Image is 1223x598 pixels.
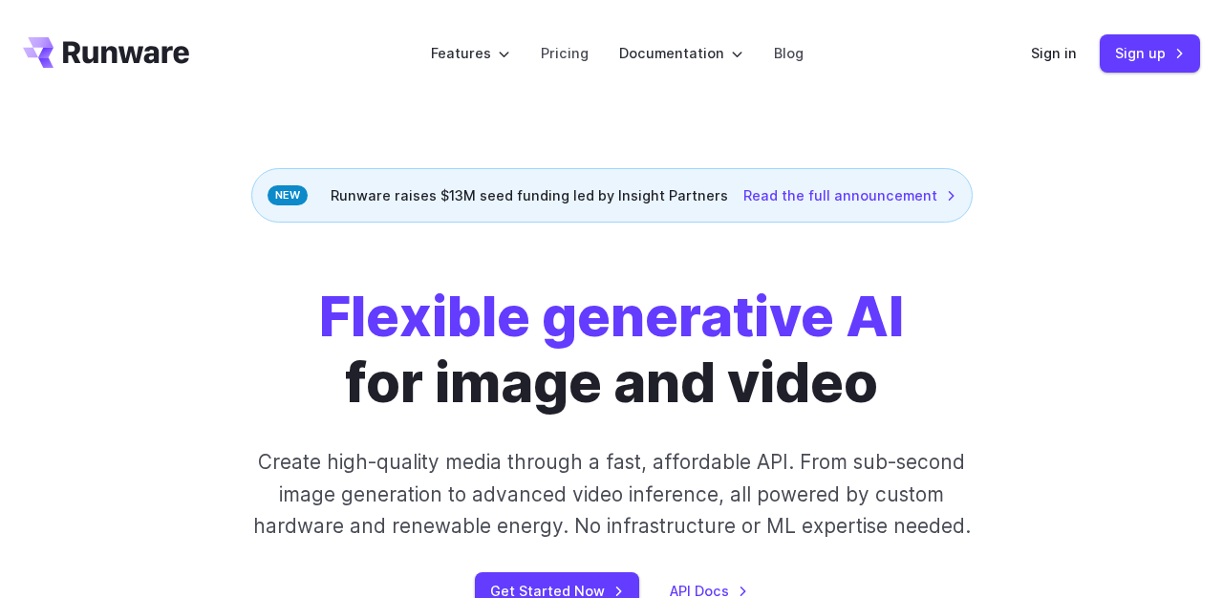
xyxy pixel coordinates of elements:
[319,283,904,350] strong: Flexible generative AI
[431,42,510,64] label: Features
[619,42,743,64] label: Documentation
[251,168,973,223] div: Runware raises $13M seed funding led by Insight Partners
[235,446,988,542] p: Create high-quality media through a fast, affordable API. From sub-second image generation to adv...
[1031,42,1077,64] a: Sign in
[541,42,589,64] a: Pricing
[774,42,804,64] a: Blog
[743,184,956,206] a: Read the full announcement
[1100,34,1200,72] a: Sign up
[319,284,904,416] h1: for image and video
[23,37,189,68] a: Go to /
